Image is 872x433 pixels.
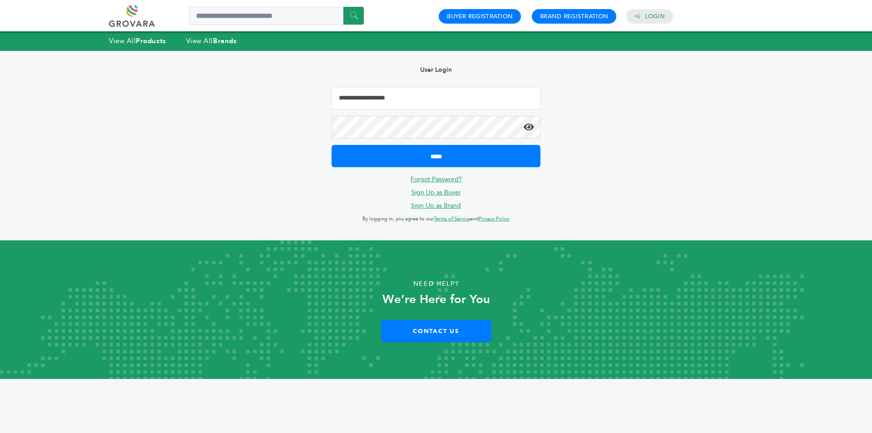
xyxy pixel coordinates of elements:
[479,215,510,222] a: Privacy Policy
[186,36,237,45] a: View AllBrands
[381,320,491,342] a: Contact Us
[447,12,513,20] a: Buyer Registration
[109,36,166,45] a: View AllProducts
[645,12,665,20] a: Login
[44,277,828,291] p: Need Help?
[411,201,461,210] a: Sign Up as Brand
[540,12,608,20] a: Brand Registration
[136,36,166,45] strong: Products
[382,291,490,308] strong: We’re Here for You
[332,214,540,224] p: By logging in, you agree to our and
[411,188,461,197] a: Sign Up as Buyer
[332,87,540,109] input: Email Address
[411,175,462,184] a: Forgot Password?
[420,65,452,74] b: User Login
[213,36,237,45] strong: Brands
[434,215,470,222] a: Terms of Service
[189,7,364,25] input: Search a product or brand...
[332,116,540,139] input: Password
